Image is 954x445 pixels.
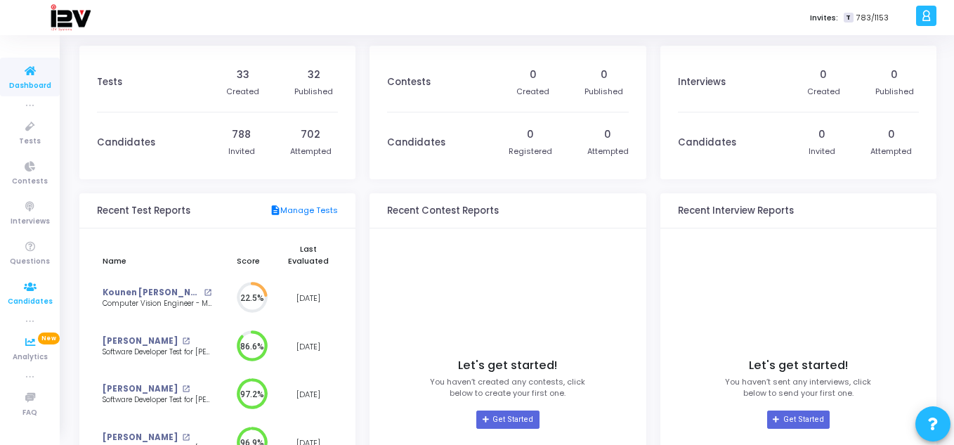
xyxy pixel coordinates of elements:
div: 702 [301,127,320,142]
div: Invited [809,146,835,157]
th: Name [97,236,218,274]
span: T [844,13,853,23]
div: 0 [891,67,898,82]
div: Created [807,86,840,98]
div: Created [516,86,549,98]
h3: Recent Test Reports [97,205,190,217]
div: 32 [308,67,320,82]
span: FAQ [22,407,37,419]
div: Created [226,86,259,98]
div: Invited [228,146,255,157]
span: Questions [10,256,50,268]
div: 0 [601,67,608,82]
a: [PERSON_NAME] [103,383,178,395]
mat-icon: description [270,205,280,217]
div: Published [584,86,623,98]
h3: Candidates [97,137,155,148]
div: Attempted [870,146,912,157]
h4: Let's get started! [749,359,848,373]
h3: Candidates [678,137,736,148]
div: 788 [232,127,251,142]
span: 783/1153 [856,12,889,24]
div: 0 [820,67,827,82]
label: Invites: [810,12,838,24]
mat-icon: open_in_new [182,385,190,393]
h4: Let's get started! [458,359,557,373]
div: Published [294,86,333,98]
span: Candidates [8,296,53,308]
h3: Contests [387,77,431,88]
mat-icon: open_in_new [204,289,211,297]
div: 0 [530,67,537,82]
h3: Interviews [678,77,726,88]
th: Last Evaluated [279,236,339,274]
h3: Candidates [387,137,445,148]
h3: Tests [97,77,122,88]
h3: Recent Interview Reports [678,205,794,217]
span: Interviews [11,216,50,228]
div: 33 [237,67,249,82]
th: Score [218,236,279,274]
a: Get Started [767,411,830,429]
div: Registered [509,146,552,157]
div: Attempted [290,146,332,157]
div: 0 [818,127,825,142]
div: Software Developer Test for [PERSON_NAME] [103,395,211,406]
div: 0 [888,127,895,142]
div: 0 [604,127,611,142]
p: You haven’t created any contests, click below to create your first one. [430,376,585,399]
a: [PERSON_NAME] [103,432,178,444]
span: Contests [12,176,48,188]
img: logo [50,4,91,32]
div: 0 [527,127,534,142]
a: [PERSON_NAME] [103,335,178,347]
td: [DATE] [279,323,339,371]
div: Computer Vision Engineer - ML (2) [103,299,211,309]
p: You haven’t sent any interviews, click below to send your first one. [725,376,871,399]
span: New [38,333,60,344]
div: Software Developer Test for [PERSON_NAME] [103,347,211,358]
div: Attempted [587,146,629,157]
a: Kounen [PERSON_NAME] [103,287,200,299]
div: Published [875,86,914,98]
span: Tests [19,136,41,148]
span: Dashboard [9,80,51,92]
a: Get Started [476,411,539,429]
td: [DATE] [279,274,339,323]
td: [DATE] [279,370,339,419]
h3: Recent Contest Reports [387,205,499,217]
mat-icon: open_in_new [182,337,190,345]
a: Manage Tests [270,205,338,217]
mat-icon: open_in_new [182,434,190,441]
span: Analytics [13,352,48,363]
